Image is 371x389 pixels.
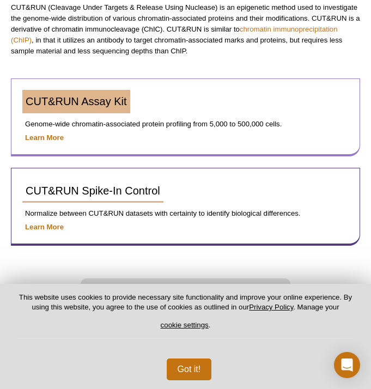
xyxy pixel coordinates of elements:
a: Privacy Policy [249,303,293,311]
button: cookie settings [161,321,209,329]
button: Got it! [167,358,212,380]
p: Genome-wide chromatin-associated protein profiling from 5,000 to 500,000 cells. [22,119,349,130]
div: Open Intercom Messenger [334,352,360,378]
span: CUT&RUN Assay Kit [26,95,127,107]
p: This website uses cookies to provide necessary site functionality and improve your online experie... [17,293,354,339]
a: Learn More [25,223,64,231]
p: Normalize between CUT&RUN datasets with certainty to identify biological differences. [22,208,349,219]
a: Learn More [25,133,64,142]
span: CUT&RUN Spike-In Control [26,185,160,197]
a: CUT&RUN Spike-In Control [22,179,163,203]
a: CUT&RUN Assay Kit [22,90,130,113]
p: CUT&RUN (Cleavage Under Targets & Release Using Nuclease) is an epigenetic method used to investi... [11,2,360,57]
